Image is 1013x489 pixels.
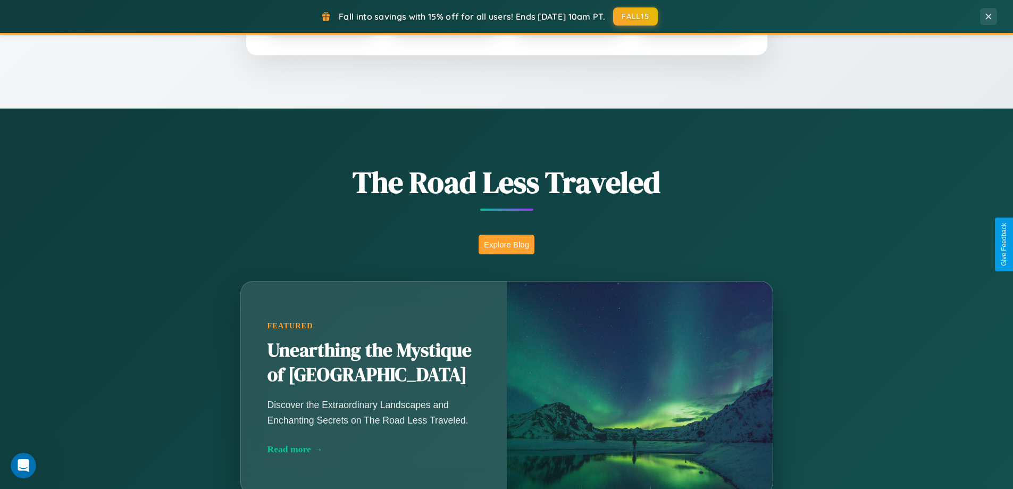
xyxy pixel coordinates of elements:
button: FALL15 [613,7,658,26]
div: Read more → [267,444,480,455]
div: Give Feedback [1000,223,1008,266]
h2: Unearthing the Mystique of [GEOGRAPHIC_DATA] [267,338,480,387]
h1: The Road Less Traveled [188,162,826,203]
p: Discover the Extraordinary Landscapes and Enchanting Secrets on The Road Less Traveled. [267,397,480,427]
span: Fall into savings with 15% off for all users! Ends [DATE] 10am PT. [339,11,605,22]
iframe: Intercom live chat [11,453,36,478]
button: Explore Blog [479,235,534,254]
div: Featured [267,321,480,330]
